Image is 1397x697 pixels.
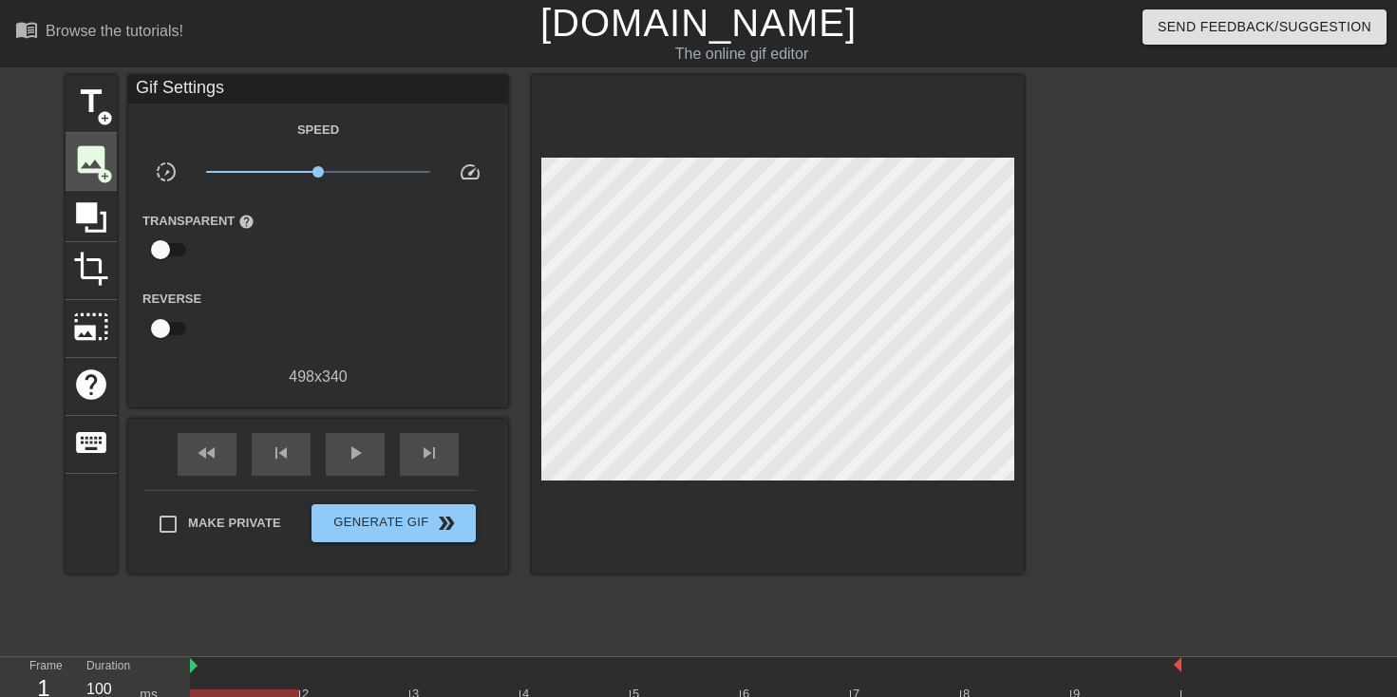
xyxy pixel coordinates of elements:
[1158,15,1371,39] span: Send Feedback/Suggestion
[128,366,508,388] div: 498 x 340
[1142,9,1387,45] button: Send Feedback/Suggestion
[73,141,109,178] span: image
[15,18,183,47] a: Browse the tutorials!
[73,424,109,461] span: keyboard
[46,23,183,39] div: Browse the tutorials!
[1174,657,1181,672] img: bound-end.png
[459,160,481,183] span: speed
[297,121,339,140] label: Speed
[196,442,218,464] span: fast_rewind
[15,18,38,41] span: menu_book
[540,2,857,44] a: [DOMAIN_NAME]
[319,512,468,535] span: Generate Gif
[86,661,130,672] label: Duration
[73,251,109,287] span: crop
[344,442,367,464] span: play_arrow
[128,75,508,104] div: Gif Settings
[418,442,441,464] span: skip_next
[73,84,109,120] span: title
[270,442,293,464] span: skip_previous
[97,110,113,126] span: add_circle
[142,290,201,309] label: Reverse
[238,214,255,230] span: help
[155,160,178,183] span: slow_motion_video
[73,367,109,403] span: help
[188,514,281,533] span: Make Private
[435,512,458,535] span: double_arrow
[73,309,109,345] span: photo_size_select_large
[475,43,1008,66] div: The online gif editor
[142,212,255,231] label: Transparent
[311,504,476,542] button: Generate Gif
[97,168,113,184] span: add_circle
